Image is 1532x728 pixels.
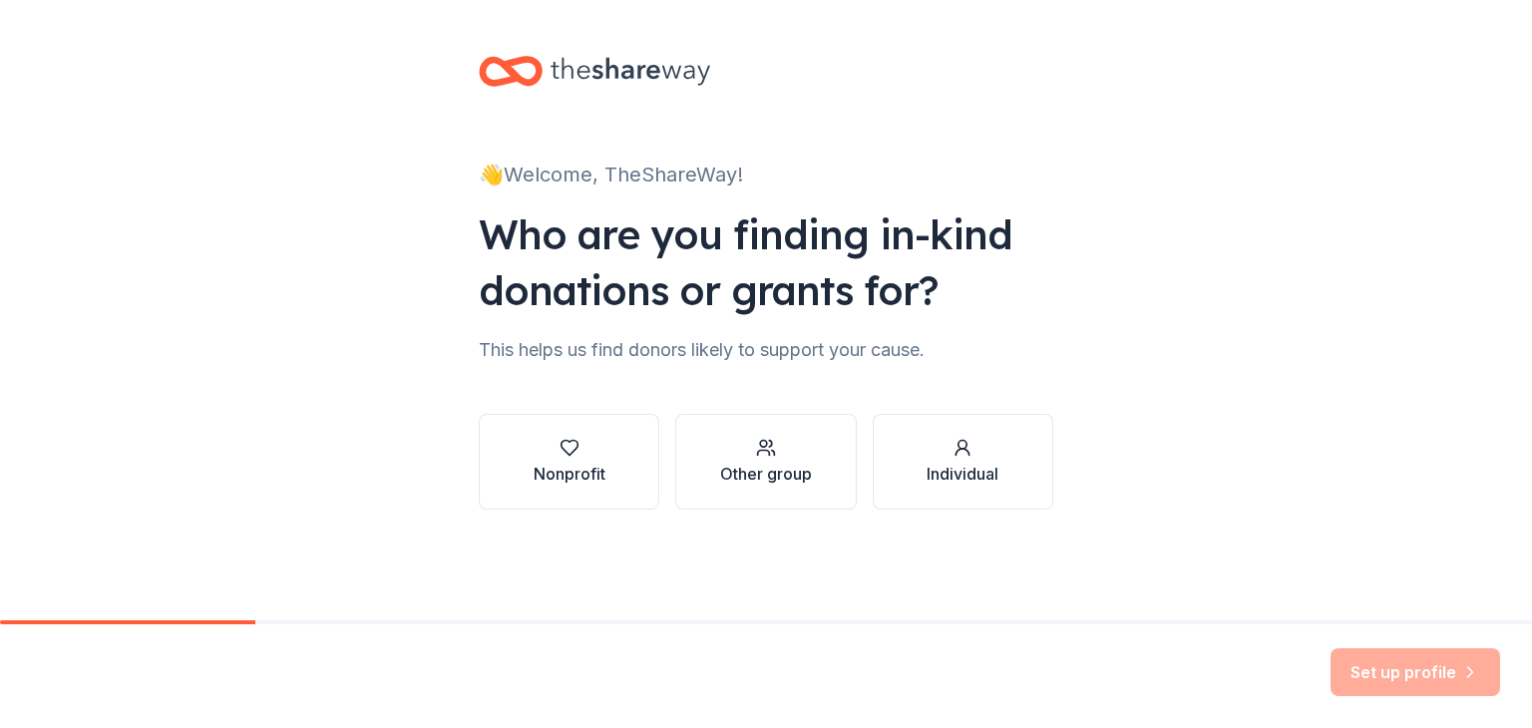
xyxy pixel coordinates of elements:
[927,462,998,486] div: Individual
[675,414,856,510] button: Other group
[720,462,812,486] div: Other group
[479,334,1053,366] div: This helps us find donors likely to support your cause.
[534,462,605,486] div: Nonprofit
[873,414,1053,510] button: Individual
[479,206,1053,318] div: Who are you finding in-kind donations or grants for?
[479,159,1053,190] div: 👋 Welcome, TheShareWay!
[479,414,659,510] button: Nonprofit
